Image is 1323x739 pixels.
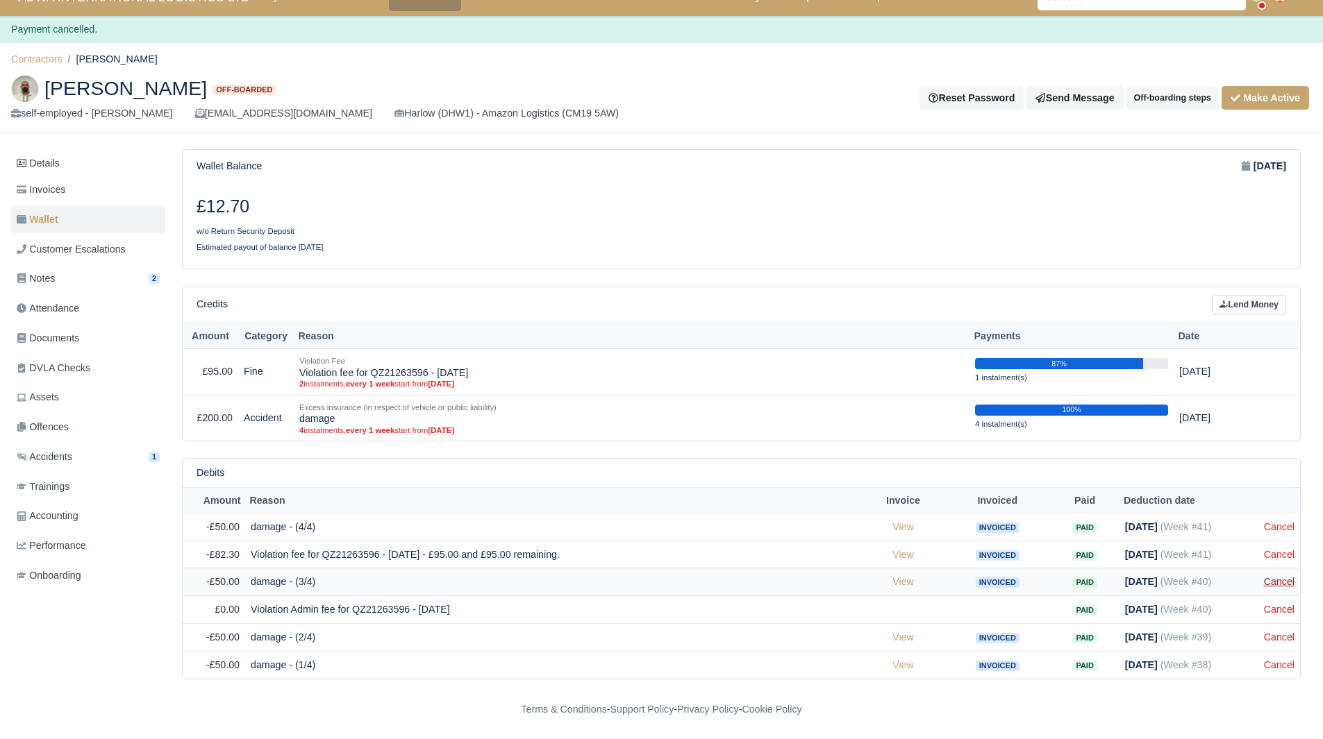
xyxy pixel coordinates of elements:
small: w/o Return Security Deposit [197,227,294,235]
td: damage - (1/4) [245,651,862,678]
a: Cancel [1264,631,1295,643]
strong: 2 [299,380,303,388]
small: Violation Fee [299,357,345,365]
span: Customer Escalations [17,241,126,257]
a: Terms & Conditions [521,704,606,715]
a: Notes 2 [11,265,165,292]
button: Off-boarding steps [1126,86,1219,110]
span: Accidents [17,449,72,465]
td: Accident [238,395,294,441]
td: damage - (2/4) [245,624,862,652]
span: DVLA Checks [17,360,90,376]
strong: 4 [299,426,303,434]
span: -£50.00 [206,576,240,587]
a: Trainings [11,473,165,500]
div: 100% [975,405,1168,416]
th: Invoice [862,488,945,513]
span: Attendance [17,300,79,316]
a: View [892,631,914,643]
th: Reason [294,323,970,349]
a: Documents [11,325,165,352]
strong: [DATE] [428,426,454,434]
small: Excess insurance (in respect of vehicle or public liability) [299,403,497,411]
a: Lend Money [1212,295,1286,315]
small: 1 instalment(s) [975,373,1027,382]
span: Notes [17,271,55,287]
span: Trainings [17,479,69,495]
strong: [DATE] [1125,631,1158,643]
td: damage - (3/4) [245,568,862,596]
span: Paid [1072,523,1097,533]
a: View [892,659,914,670]
div: - - - [266,702,1058,717]
th: Date [1174,323,1264,349]
span: (Week #38) [1160,659,1211,670]
strong: [DATE] [1125,549,1158,560]
a: Details [11,151,165,176]
th: Amount [183,323,238,349]
span: Accounting [17,508,78,524]
strong: [DATE] [428,380,454,388]
span: (Week #40) [1160,576,1211,587]
a: Privacy Policy [677,704,739,715]
a: Cancel [1264,659,1295,670]
span: (Week #39) [1160,631,1211,643]
span: -£50.00 [206,659,240,670]
a: Assets [11,384,165,411]
td: Fine [238,348,294,395]
span: (Week #41) [1160,549,1211,560]
span: Invoiced [976,550,1020,561]
small: Estimated payout of balance [DATE] [197,243,324,251]
span: Offences [17,419,69,435]
small: instalments, start from [299,379,964,389]
span: 1 [149,452,160,462]
td: £95.00 [183,348,238,395]
strong: [DATE] [1125,604,1158,615]
span: Invoiced [976,577,1020,588]
a: Cancel [1264,549,1295,560]
h3: £12.70 [197,196,731,217]
span: Invoices [17,182,65,198]
td: damage [294,395,970,441]
span: Assets [17,389,59,405]
a: View [892,576,914,587]
th: Paid [1051,488,1120,513]
a: Attendance [11,295,165,322]
a: Customer Escalations [11,236,165,263]
small: 4 instalment(s) [975,420,1027,428]
span: Paid [1072,550,1097,561]
span: Invoiced [976,523,1020,533]
span: Paid [1072,577,1097,588]
td: Violation Admin fee for QZ21263596 - [DATE] [245,596,862,624]
span: Paid [1072,605,1097,615]
div: [EMAIL_ADDRESS][DOMAIN_NAME] [195,105,372,121]
td: [DATE] [1174,395,1264,441]
a: Contractors [11,53,63,65]
h6: Debits [197,467,224,479]
span: Performance [17,538,86,554]
td: damage - (4/4) [245,513,862,541]
a: Cookie Policy [742,704,801,715]
td: £200.00 [183,395,238,441]
th: Invoiced [945,488,1051,513]
span: -£82.30 [206,549,240,560]
a: Cancel [1264,604,1295,615]
th: Deduction date [1120,488,1258,513]
td: Violation fee for QZ21263596 - [DATE] - £95.00 and £95.00 remaining. [245,541,862,568]
span: Documents [17,330,79,346]
th: Payments [970,323,1174,349]
strong: every 1 week [346,380,394,388]
span: Onboarding [17,568,81,584]
span: £0.00 [215,604,240,615]
span: -£50.00 [206,521,240,532]
span: [PERSON_NAME] [44,78,207,98]
iframe: Chat Widget [1254,672,1323,739]
th: Reason [245,488,862,513]
strong: [DATE] [1125,576,1158,587]
div: Harlow (DHW1) - Amazon Logistics (CM19 5AW) [394,105,619,121]
strong: [DATE] [1254,158,1286,174]
td: Violation fee for QZ21263596 - [DATE] [294,348,970,395]
span: Invoiced [976,633,1020,643]
a: Wallet [11,206,165,233]
a: View [892,549,914,560]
